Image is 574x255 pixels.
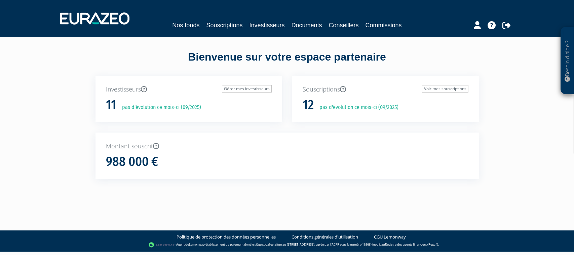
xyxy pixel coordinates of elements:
p: pas d'évolution ce mois-ci (09/2025) [117,104,201,111]
a: Conseillers [329,21,359,30]
p: Investisseurs [106,85,272,94]
h1: 11 [106,98,116,112]
a: Voir mes souscriptions [422,85,468,93]
a: Souscriptions [206,21,242,30]
p: pas d'évolution ce mois-ci (09/2025) [315,104,398,111]
p: Souscriptions [303,85,468,94]
a: Gérer mes investisseurs [222,85,272,93]
a: Registre des agents financiers (Regafi) [385,242,438,247]
div: Bienvenue sur votre espace partenaire [90,49,484,76]
a: Politique de protection des données personnelles [177,234,276,240]
p: Besoin d'aide ? [564,31,571,91]
a: Investisseurs [249,21,284,30]
a: Lemonway [189,242,204,247]
div: - Agent de (établissement de paiement dont le siège social est situé au [STREET_ADDRESS], agréé p... [7,242,567,248]
a: CGU Lemonway [374,234,406,240]
a: Conditions générales d'utilisation [292,234,358,240]
img: 1732889491-logotype_eurazeo_blanc_rvb.png [60,12,129,25]
img: logo-lemonway.png [149,242,175,248]
p: Montant souscrit [106,142,468,151]
a: Nos fonds [172,21,199,30]
h1: 988 000 € [106,155,158,169]
a: Documents [292,21,322,30]
h1: 12 [303,98,314,112]
a: Commissions [366,21,402,30]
